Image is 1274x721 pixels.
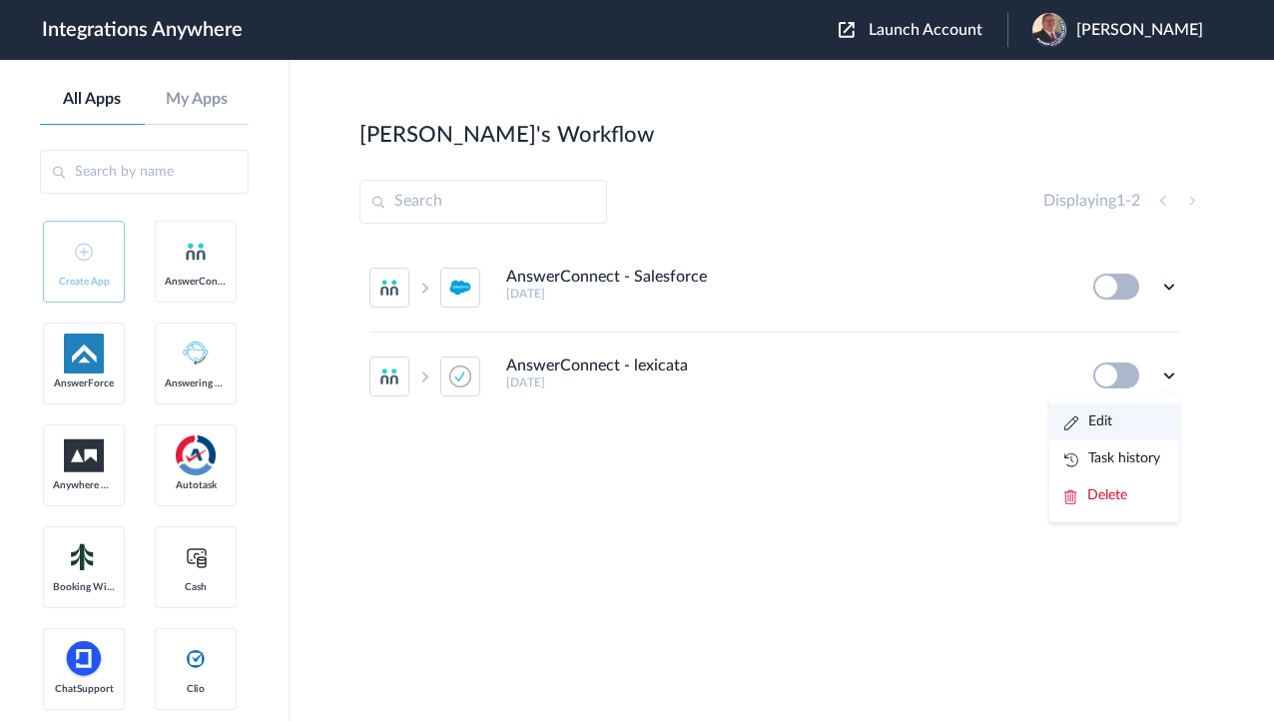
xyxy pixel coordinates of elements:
[839,21,1007,40] button: Launch Account
[176,334,216,373] img: Answering_service.png
[506,287,1066,301] h5: [DATE]
[176,435,216,475] img: autotask.png
[40,150,249,194] input: Search by name
[53,581,115,593] span: Booking Widget
[165,377,227,389] span: Answering Service
[64,334,104,373] img: af-app-logo.svg
[1076,21,1203,40] span: [PERSON_NAME]
[506,375,1066,389] h5: [DATE]
[506,357,688,375] h4: AnswerConnect - lexicata
[359,180,607,224] input: Search
[1032,13,1066,47] img: jason-pledge-people.PNG
[1087,488,1127,502] span: Delete
[53,276,115,288] span: Create App
[1116,193,1125,209] span: 1
[184,240,208,264] img: answerconnect-logo.svg
[359,122,654,148] h2: [PERSON_NAME]'s Workflow
[40,90,145,109] a: All Apps
[506,268,707,287] h4: AnswerConnect - Salesforce
[42,18,243,42] h1: Integrations Anywhere
[165,581,227,593] span: Cash
[64,439,104,472] img: aww.png
[165,276,227,288] span: AnswerConnect
[184,647,208,671] img: clio-logo.svg
[1064,414,1112,428] a: Edit
[53,479,115,491] span: Anywhere Works
[869,22,982,38] span: Launch Account
[75,243,93,261] img: add-icon.svg
[1064,451,1160,465] a: Task history
[64,539,104,575] img: Setmore_Logo.svg
[165,683,227,695] span: Clio
[1131,193,1140,209] span: 2
[145,90,250,109] a: My Apps
[53,377,115,389] span: AnswerForce
[184,545,209,569] img: cash-logo.svg
[64,639,104,679] img: chatsupport-icon.svg
[1043,192,1140,211] h4: Displaying -
[53,683,115,695] span: ChatSupport
[165,479,227,491] span: Autotask
[839,22,855,38] img: launch-acct-icon.svg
